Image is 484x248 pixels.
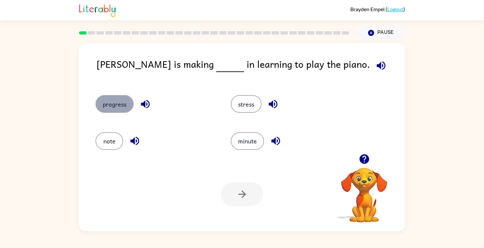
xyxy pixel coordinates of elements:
[357,25,405,40] button: Pause
[350,6,386,12] span: Brayden Empel
[96,57,405,82] div: [PERSON_NAME] is making in learning to play the piano.
[231,95,261,113] button: stress
[231,132,264,150] button: minute
[79,3,116,17] img: Literably
[95,132,123,150] button: note
[387,6,403,12] a: Logout
[331,158,397,223] video: Your browser must support playing .mp4 files to use Literably. Please try using another browser.
[350,6,405,12] div: ( )
[95,95,134,113] button: progress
